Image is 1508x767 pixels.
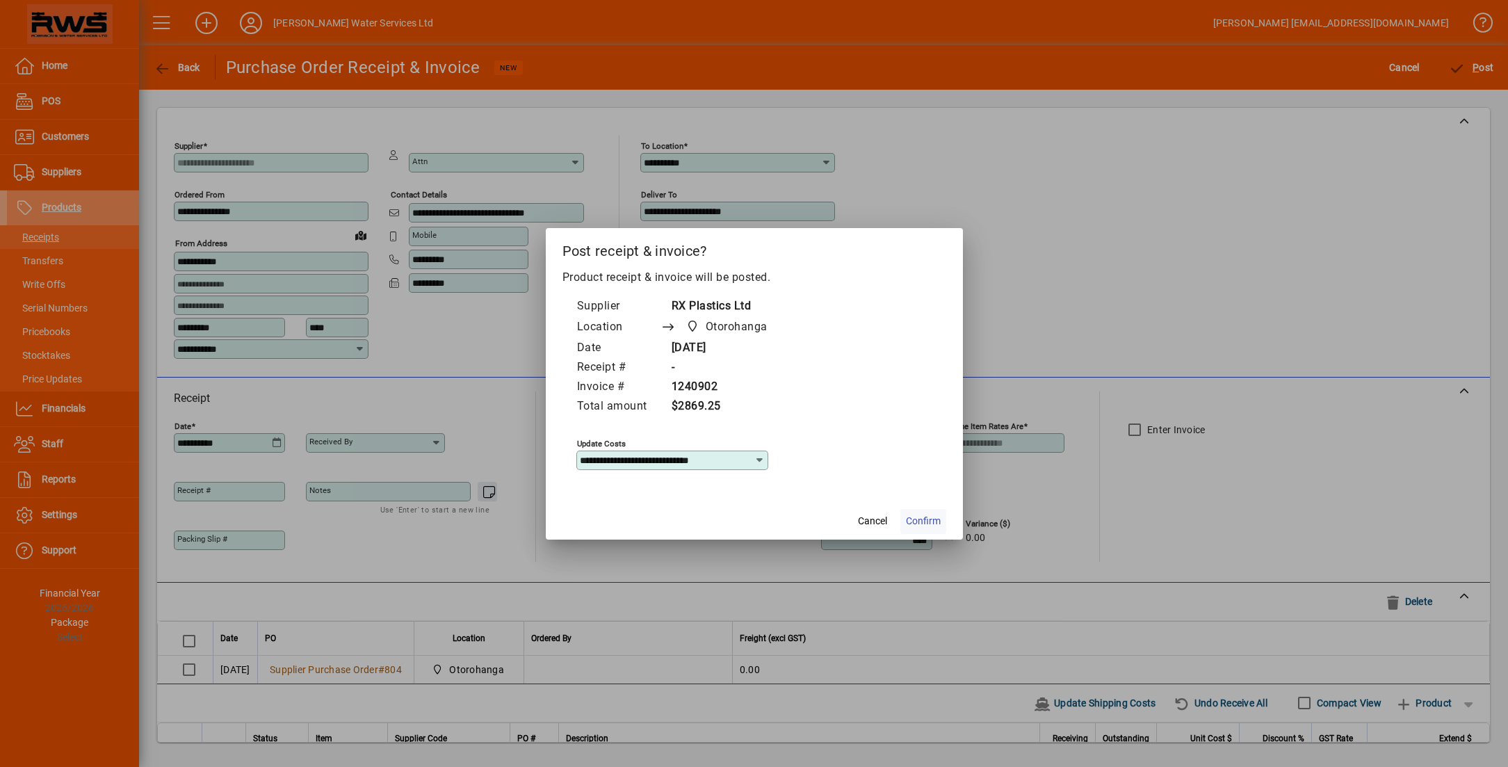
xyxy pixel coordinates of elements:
td: Receipt # [576,358,661,378]
span: Otorohanga [683,317,773,337]
td: $2869.25 [661,397,794,417]
td: RX Plastics Ltd [661,297,794,316]
button: Cancel [850,509,895,534]
span: Cancel [858,514,887,528]
span: Otorohanga [706,318,768,335]
mat-label: Update costs [577,438,626,448]
h2: Post receipt & invoice? [546,228,963,268]
button: Confirm [900,509,946,534]
td: Supplier [576,297,661,316]
td: 1240902 [661,378,794,397]
td: Date [576,339,661,358]
td: - [661,358,794,378]
td: Invoice # [576,378,661,397]
td: Location [576,316,661,339]
p: Product receipt & invoice will be posted. [562,269,946,286]
td: [DATE] [661,339,794,358]
span: Confirm [906,514,941,528]
td: Total amount [576,397,661,417]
